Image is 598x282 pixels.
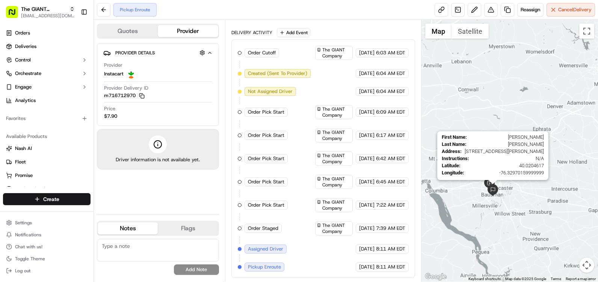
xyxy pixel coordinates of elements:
[5,106,60,119] a: 📗Knowledge Base
[359,225,375,232] span: [DATE]
[248,88,293,95] span: Not Assigned Driver
[43,195,59,203] span: Create
[359,109,375,115] span: [DATE]
[116,156,200,163] span: Driver information is not available yet.
[579,24,594,39] button: Toggle fullscreen view
[376,178,405,185] span: 6:45 AM EDT
[442,163,461,168] span: Latitude :
[322,153,351,165] span: The GIANT Company
[20,48,135,56] input: Got a question? Start typing here...
[6,186,88,192] a: Product Catalog
[359,264,375,270] span: [DATE]
[6,172,88,179] a: Promise
[21,5,66,13] button: The GIANT Company
[423,272,448,282] img: Google
[127,69,136,78] img: profile_instacart_ahold_partner.png
[3,183,91,195] button: Product Catalog
[423,272,448,282] a: Open this area in Google Maps (opens a new window)
[322,176,351,188] span: The GIANT Company
[15,172,33,179] span: Promise
[3,241,91,252] button: Chat with us!
[158,222,218,234] button: Flags
[359,202,375,208] span: [DATE]
[376,264,405,270] span: 8:11 AM EDT
[53,127,91,133] a: Powered byPylon
[248,155,284,162] span: Order Pick Start
[6,145,88,152] a: Nash AI
[3,40,91,52] a: Deliveries
[8,7,23,22] img: Nash
[15,220,32,226] span: Settings
[470,134,544,140] span: [PERSON_NAME]
[6,159,88,165] a: Fleet
[98,25,158,37] button: Quotes
[359,178,375,185] span: [DATE]
[158,25,218,37] button: Provider
[3,54,91,66] button: Control
[3,169,91,181] button: Promise
[104,105,115,112] span: Price
[376,246,405,252] span: 8:11 AM EDT
[376,225,405,232] span: 7:39 AM EDT
[467,170,544,175] span: -76.32970159999999
[505,277,546,281] span: Map data ©2025 Google
[248,202,284,208] span: Order Pick Start
[248,132,284,139] span: Order Pick Start
[128,74,137,83] button: Start new chat
[452,24,489,39] button: Show satellite imagery
[3,217,91,228] button: Settings
[248,109,284,115] span: Order Pick Start
[104,70,124,77] span: Instacart
[376,88,405,95] span: 6:04 AM EDT
[3,67,91,79] button: Orchestrate
[15,145,32,152] span: Nash AI
[442,170,464,175] span: Longitude :
[15,43,36,50] span: Deliveries
[63,109,69,115] div: 💻
[15,186,51,192] span: Product Catalog
[248,49,276,56] span: Order Cutoff
[115,50,155,56] span: Provider Details
[75,127,91,133] span: Pylon
[376,155,405,162] span: 6:42 AM EDT
[359,246,375,252] span: [DATE]
[104,113,117,120] span: $7.90
[231,30,272,36] div: Delivery Activity
[376,109,405,115] span: 6:09 AM EDT
[551,277,561,281] a: Terms (opens in new tab)
[470,141,544,147] span: [PERSON_NAME]
[26,79,95,85] div: We're available if you need us!
[322,199,351,211] span: The GIANT Company
[3,253,91,264] button: Toggle Theme
[3,130,91,142] div: Available Products
[3,265,91,276] button: Log out
[579,258,594,273] button: Map camera controls
[15,109,57,116] span: Knowledge Base
[98,222,158,234] button: Notes
[15,232,41,238] span: Notifications
[104,92,145,99] button: m716712970
[464,163,544,168] span: 40.0204617
[322,129,351,141] span: The GIANT Company
[359,49,375,56] span: [DATE]
[376,132,405,139] span: 6:17 AM EDT
[468,276,501,282] button: Keyboard shortcuts
[547,3,595,16] button: CancelDelivery
[359,70,375,77] span: [DATE]
[248,246,283,252] span: Assigned Driver
[104,62,122,69] span: Provider
[3,81,91,93] button: Engage
[8,109,14,115] div: 📗
[248,70,307,77] span: Created (Sent To Provider)
[359,132,375,139] span: [DATE]
[15,30,30,36] span: Orders
[104,85,148,91] span: Provider Delivery ID
[21,13,75,19] button: [EMAIL_ADDRESS][DOMAIN_NAME]
[517,3,544,16] button: Reassign
[277,28,310,37] button: Add Event
[15,57,31,63] span: Control
[248,225,278,232] span: Order Staged
[322,106,351,118] span: The GIANT Company
[8,30,137,42] p: Welcome 👋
